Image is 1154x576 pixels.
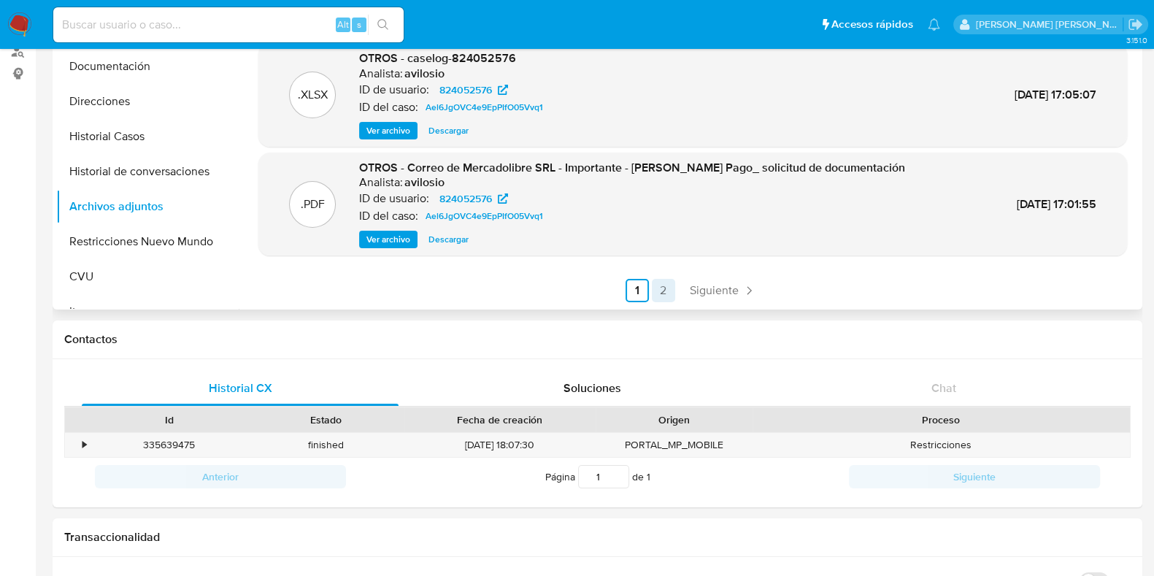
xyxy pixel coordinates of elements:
input: Buscar usuario o caso... [53,15,404,34]
h1: Contactos [64,332,1131,347]
button: Historial de conversaciones [56,154,239,189]
span: Historial CX [209,380,272,396]
div: [DATE] 18:07:30 [404,433,596,457]
a: 824052576 [431,81,517,99]
p: ID de usuario: [359,191,429,206]
h1: Transaccionalidad [64,530,1131,545]
a: Ir a la página 2 [652,279,675,302]
div: Estado [258,412,394,427]
button: Restricciones Nuevo Mundo [56,224,239,259]
div: Id [101,412,237,427]
div: Proceso [763,412,1120,427]
div: 335639475 [91,433,247,457]
span: [DATE] 17:05:07 [1015,86,1096,103]
h6: avilosio [404,175,445,190]
p: ID de usuario: [359,82,429,97]
span: Siguiente [690,285,739,296]
a: Salir [1128,17,1143,32]
button: search-icon [368,15,398,35]
span: 824052576 [439,190,492,207]
a: Notificaciones [928,18,940,31]
button: Documentación [56,49,239,84]
p: mayra.pernia@mercadolibre.com [976,18,1123,31]
span: s [357,18,361,31]
span: Soluciones [563,380,621,396]
button: Items [56,294,239,329]
span: 824052576 [439,81,492,99]
button: Siguiente [849,465,1100,488]
nav: Paginación [258,279,1127,302]
span: Descargar [428,123,469,138]
h6: avilosio [404,66,445,81]
div: Fecha de creación [415,412,585,427]
p: Analista: [359,66,403,81]
p: .PDF [301,196,325,212]
p: .XLSX [298,87,328,103]
a: Ael6JgOVC4e9EpPIfO05Vvq1 [420,207,549,225]
button: Historial Casos [56,119,239,154]
span: 1 [647,469,650,484]
button: Direcciones [56,84,239,119]
span: [DATE] 17:01:55 [1017,196,1096,212]
div: PORTAL_MP_MOBILE [596,433,753,457]
span: Página de [545,465,650,488]
span: Chat [931,380,956,396]
button: Ver archivo [359,231,418,248]
span: Ael6JgOVC4e9EpPIfO05Vvq1 [426,207,543,225]
p: ID del caso: [359,100,418,115]
span: Accesos rápidos [831,17,913,32]
button: Archivos adjuntos [56,189,239,224]
button: Descargar [421,122,476,139]
button: Ver archivo [359,122,418,139]
div: • [82,438,86,452]
button: CVU [56,259,239,294]
button: Anterior [95,465,346,488]
span: OTROS - caselog-824052576 [359,50,516,66]
span: Alt [337,18,349,31]
span: Ael6JgOVC4e9EpPIfO05Vvq1 [426,99,543,116]
a: 824052576 [431,190,517,207]
a: Siguiente [684,279,762,302]
span: Ver archivo [366,232,410,247]
span: OTROS - Correo de Mercadolibre SRL - Importante - [PERSON_NAME] Pago_ solicitud de documentación [359,159,905,176]
span: Ver archivo [366,123,410,138]
a: Ael6JgOVC4e9EpPIfO05Vvq1 [420,99,549,116]
a: Ir a la página 1 [626,279,649,302]
button: Descargar [421,231,476,248]
div: finished [247,433,404,457]
p: ID del caso: [359,209,418,223]
div: Restricciones [753,433,1130,457]
div: Origen [606,412,742,427]
span: Descargar [428,232,469,247]
span: 3.151.0 [1126,34,1147,46]
p: Analista: [359,175,403,190]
